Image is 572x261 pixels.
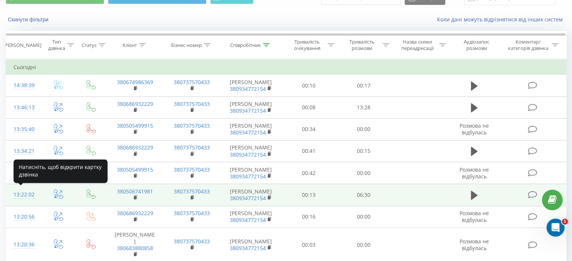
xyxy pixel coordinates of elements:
td: 00:16 [282,206,336,228]
div: Назва схеми переадресації [398,39,437,51]
a: 380737570433 [174,122,210,129]
iframe: Intercom live chat [546,219,564,237]
a: 380737570433 [174,188,210,195]
a: 380737570433 [174,210,210,217]
div: Статус [82,42,97,48]
a: 380505499915 [117,122,153,129]
button: Скинути фільтри [6,16,52,23]
a: Коли дані можуть відрізнятися вiд інших систем [437,16,566,23]
div: Аудіозапис розмови [455,39,499,51]
a: 380934772154 [230,85,266,92]
a: 380686932229 [117,144,153,151]
td: [PERSON_NAME] [220,75,282,97]
td: 06:30 [336,184,391,206]
div: 13:20:36 [14,237,33,252]
td: [PERSON_NAME] [220,97,282,118]
td: 13:28 [336,97,391,118]
a: 380505499915 [117,166,153,173]
div: 13:46:13 [14,100,33,115]
span: Розмова не відбулась [460,166,489,180]
div: [PERSON_NAME] [3,42,41,48]
div: 13:35:40 [14,122,33,137]
div: 13:20:56 [14,210,33,224]
div: Тривалість розмови [343,39,381,51]
a: 380506741981 [117,188,153,195]
td: 00:08 [282,97,336,118]
a: 380737570433 [174,78,210,86]
td: [PERSON_NAME] [220,118,282,140]
div: Клієнт [123,42,137,48]
a: 380683880858 [117,244,153,252]
td: [PERSON_NAME] [220,184,282,206]
a: 380934772154 [230,129,266,136]
a: 380934772154 [230,173,266,180]
div: Натисніть, щоб відкрити картку дзвінка [14,159,108,183]
td: [PERSON_NAME] [220,162,282,184]
a: 380934772154 [230,151,266,158]
div: Тип дзвінка [47,39,65,51]
td: 00:00 [336,206,391,228]
a: 380934772154 [230,195,266,202]
td: 00:17 [336,75,391,97]
a: 380934772154 [230,244,266,252]
div: Коментар/категорія дзвінка [506,39,550,51]
a: 380934772154 [230,216,266,223]
div: Тривалість очікування [288,39,326,51]
td: 00:13 [282,184,336,206]
a: 380686932229 [117,100,153,107]
a: 380934772154 [230,107,266,114]
td: 00:34 [282,118,336,140]
td: 00:00 [336,162,391,184]
td: 00:15 [336,140,391,162]
div: Співробітник [230,42,261,48]
span: 1 [562,219,568,225]
td: 00:10 [282,75,336,97]
td: 00:00 [336,118,391,140]
a: 380737570433 [174,238,210,245]
span: Розмова не відбулась [460,238,489,252]
a: 380686932229 [117,210,153,217]
a: 380737570433 [174,166,210,173]
td: [PERSON_NAME] [220,140,282,162]
a: 380737570433 [174,144,210,151]
div: 13:34:21 [14,144,33,158]
div: Бізнес номер [171,42,202,48]
span: Розмова не відбулась [460,122,489,136]
div: 14:38:39 [14,78,33,93]
td: 00:42 [282,162,336,184]
td: Сьогодні [6,60,566,75]
div: 13:22:02 [14,187,33,202]
span: Розмова не відбулась [460,210,489,223]
a: 380737570433 [174,100,210,107]
td: [PERSON_NAME] [220,206,282,228]
td: 00:41 [282,140,336,162]
a: 380674986369 [117,78,153,86]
